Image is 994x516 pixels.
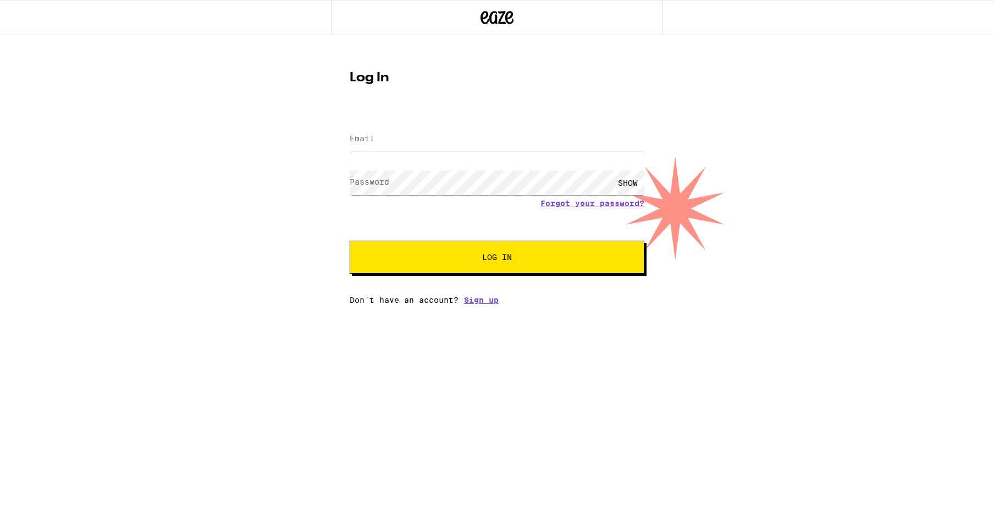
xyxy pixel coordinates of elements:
div: Don't have an account? [350,296,644,304]
a: Sign up [464,296,499,304]
button: Log In [350,241,644,274]
input: Email [350,127,644,152]
h1: Log In [350,71,644,85]
label: Password [350,177,389,186]
label: Email [350,134,374,143]
a: Forgot your password? [540,199,644,208]
span: Log In [482,253,512,261]
div: SHOW [611,170,644,195]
